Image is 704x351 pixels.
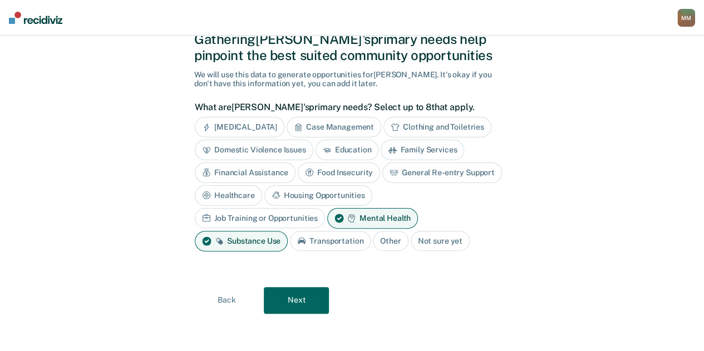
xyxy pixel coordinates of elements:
button: Back [194,287,259,314]
div: Housing Opportunities [264,185,372,206]
div: Transportation [290,231,371,251]
div: Clothing and Toiletries [383,117,491,137]
img: Recidiviz [9,12,62,24]
button: Next [264,287,329,314]
div: Not sure yet [411,231,470,251]
div: Financial Assistance [195,162,296,183]
div: Mental Health [327,208,418,229]
div: Food Insecurity [298,162,380,183]
div: Gathering [PERSON_NAME]'s primary needs help pinpoint the best suited community opportunities [194,31,510,63]
div: Family Services [381,140,464,160]
div: Education [316,140,379,160]
div: M M [677,9,695,27]
div: Job Training or Opportunities [195,208,325,229]
button: MM [677,9,695,27]
div: [MEDICAL_DATA] [195,117,284,137]
label: What are [PERSON_NAME]'s primary needs? Select up to 8 that apply. [195,102,504,112]
div: Other [373,231,408,251]
div: Domestic Violence Issues [195,140,313,160]
div: Healthcare [195,185,262,206]
div: Substance Use [195,231,288,251]
div: We will use this data to generate opportunities for [PERSON_NAME] . It's okay if you don't have t... [194,70,510,89]
div: Case Management [287,117,381,137]
div: General Re-entry Support [382,162,502,183]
